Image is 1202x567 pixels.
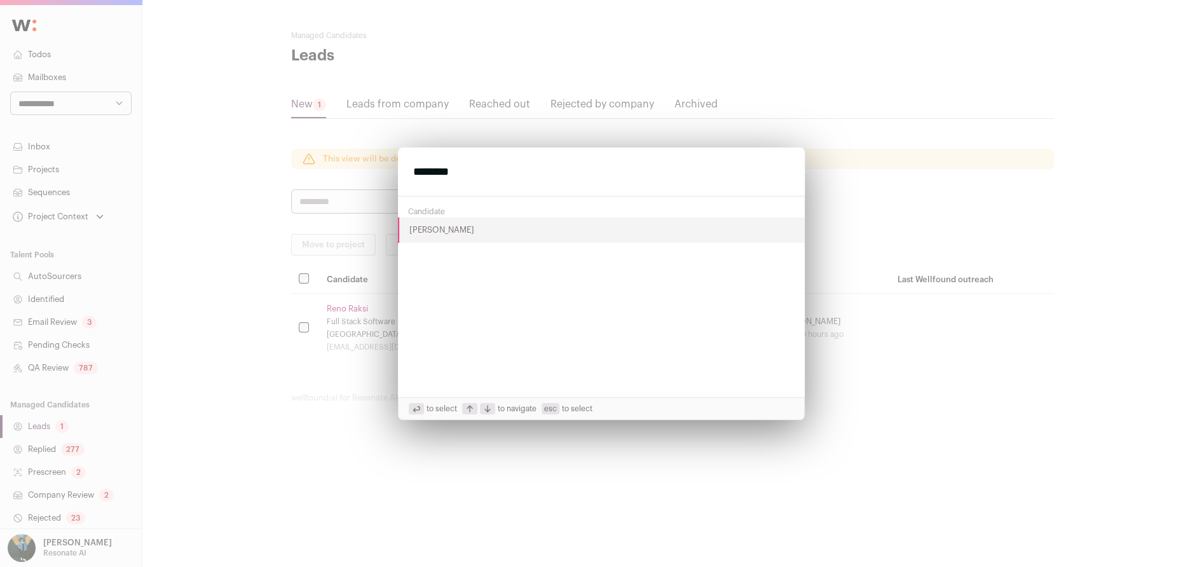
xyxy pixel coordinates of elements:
[409,403,457,414] span: to select
[542,403,592,414] span: to select
[542,403,559,414] span: esc
[398,202,805,217] div: Candidate
[398,217,805,243] button: [PERSON_NAME]
[462,403,536,414] span: to navigate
